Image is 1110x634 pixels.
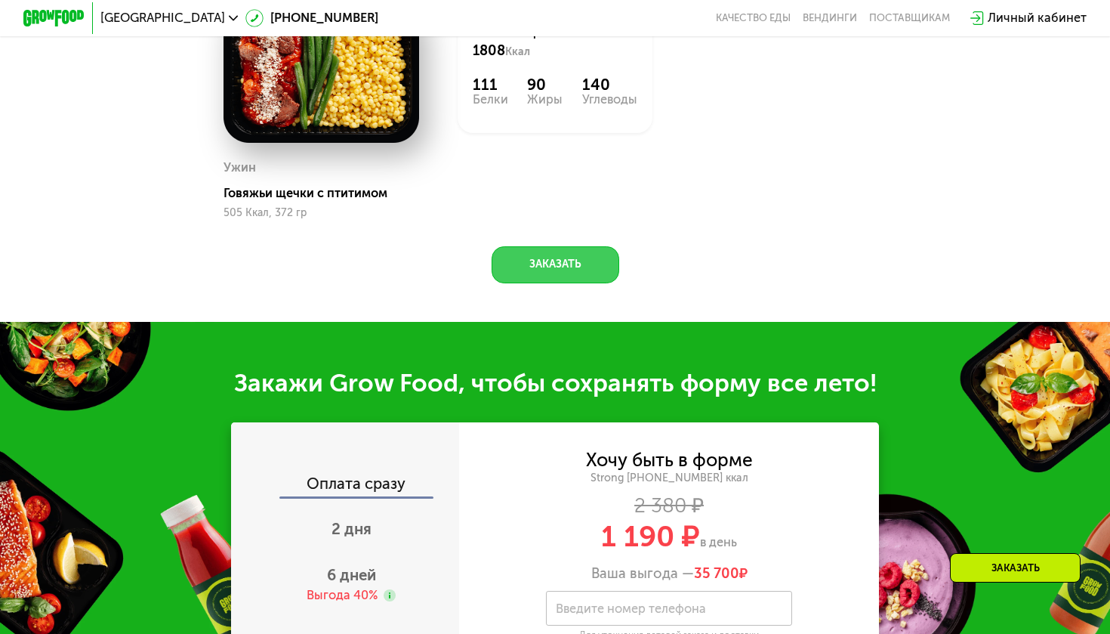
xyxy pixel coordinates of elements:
[473,42,505,59] span: 1808
[327,566,376,584] span: 6 дней
[224,207,419,219] div: 505 Ккал, 372 гр
[950,553,1081,583] div: Заказать
[527,76,563,94] div: 90
[803,12,857,24] a: Вендинги
[694,565,739,582] span: 35 700
[459,472,878,485] div: Strong [PHONE_NUMBER] ккал
[307,587,378,605] div: Выгода 40%
[224,156,256,180] div: Ужин
[473,76,508,94] div: 111
[582,94,637,106] div: Углеводы
[694,565,748,582] span: ₽
[331,520,372,538] span: 2 дня
[869,12,950,24] div: поставщикам
[601,519,700,554] span: 1 190 ₽
[245,9,378,28] a: [PHONE_NUMBER]
[473,94,508,106] div: Белки
[224,186,431,201] div: Говяжьи щечки с птитимом
[473,26,637,60] div: Всего в вторник
[556,605,706,613] label: Введите номер телефона
[233,476,459,496] div: Оплата сразу
[527,94,563,106] div: Жиры
[505,45,530,58] span: Ккал
[582,76,637,94] div: 140
[700,535,737,549] span: в день
[988,9,1087,28] div: Личный кабинет
[716,12,791,24] a: Качество еды
[100,12,225,24] span: [GEOGRAPHIC_DATA]
[459,565,878,582] div: Ваша выгода —
[492,246,619,283] button: Заказать
[459,497,878,515] div: 2 380 ₽
[586,452,753,469] div: Хочу быть в форме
